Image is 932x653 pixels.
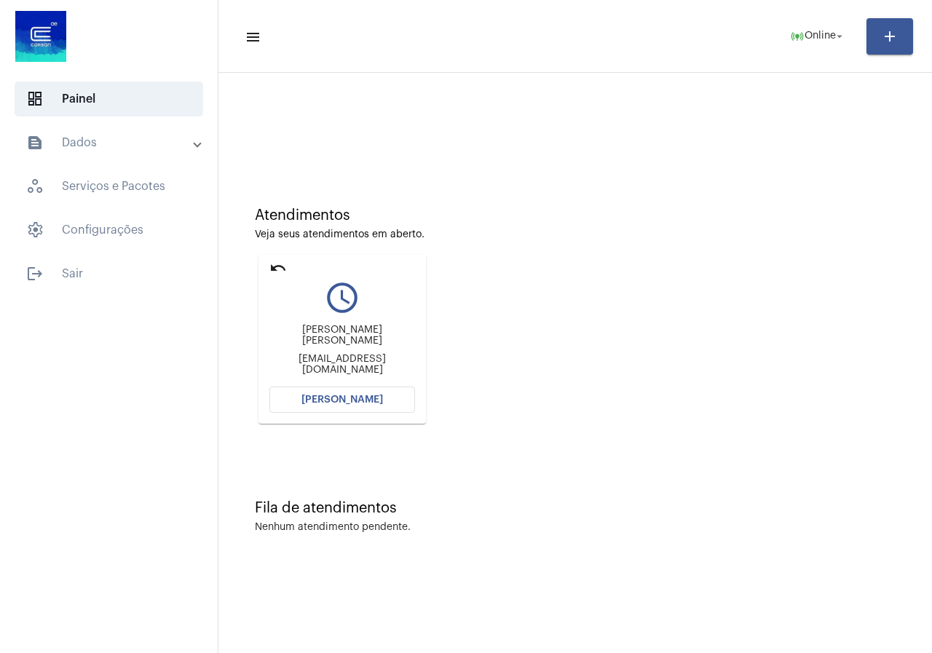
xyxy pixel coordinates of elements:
[269,280,415,316] mat-icon: query_builder
[245,28,259,46] mat-icon: sidenav icon
[26,265,44,282] mat-icon: sidenav icon
[881,28,899,45] mat-icon: add
[781,22,855,51] button: Online
[269,387,415,413] button: [PERSON_NAME]
[26,221,44,239] span: sidenav icon
[833,30,846,43] mat-icon: arrow_drop_down
[269,259,287,277] mat-icon: undo
[255,229,896,240] div: Veja seus atendimentos em aberto.
[255,522,411,533] div: Nenhum atendimento pendente.
[12,7,70,66] img: d4669ae0-8c07-2337-4f67-34b0df7f5ae4.jpeg
[301,395,383,405] span: [PERSON_NAME]
[269,325,415,347] div: [PERSON_NAME] [PERSON_NAME]
[26,134,194,151] mat-panel-title: Dados
[15,82,203,116] span: Painel
[26,178,44,195] span: sidenav icon
[15,213,203,248] span: Configurações
[255,500,896,516] div: Fila de atendimentos
[26,134,44,151] mat-icon: sidenav icon
[269,354,415,376] div: [EMAIL_ADDRESS][DOMAIN_NAME]
[15,256,203,291] span: Sair
[15,169,203,204] span: Serviços e Pacotes
[26,90,44,108] span: sidenav icon
[790,29,805,44] mat-icon: online_prediction
[805,31,836,41] span: Online
[255,207,896,223] div: Atendimentos
[9,125,218,160] mat-expansion-panel-header: sidenav iconDados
